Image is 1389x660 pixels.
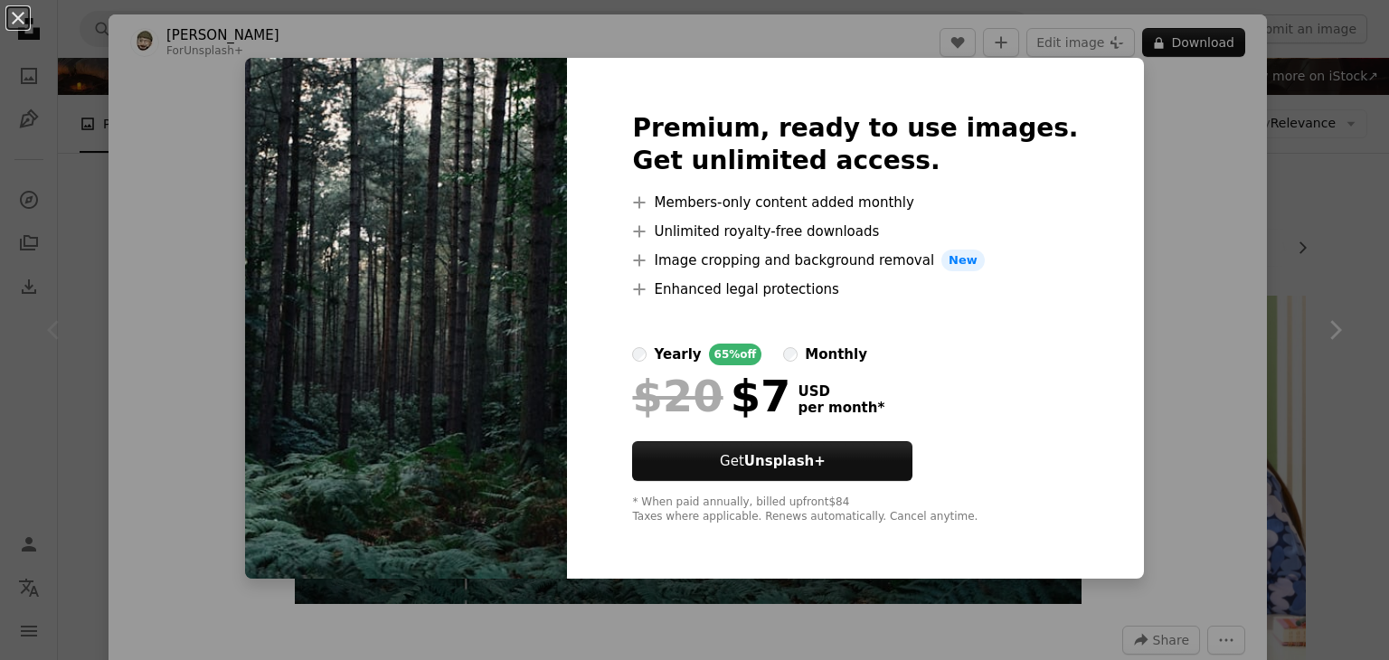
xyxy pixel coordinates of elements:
[798,400,884,416] span: per month *
[632,278,1078,300] li: Enhanced legal protections
[709,344,762,365] div: 65% off
[245,58,567,579] img: premium_photo-1666902065441-dc3be5a05928
[632,250,1078,271] li: Image cropping and background removal
[744,453,826,469] strong: Unsplash+
[632,221,1078,242] li: Unlimited royalty-free downloads
[632,192,1078,213] li: Members-only content added monthly
[632,372,790,420] div: $7
[632,495,1078,524] div: * When paid annually, billed upfront $84 Taxes where applicable. Renews automatically. Cancel any...
[632,441,912,481] button: GetUnsplash+
[941,250,985,271] span: New
[798,383,884,400] span: USD
[632,112,1078,177] h2: Premium, ready to use images. Get unlimited access.
[805,344,867,365] div: monthly
[632,347,647,362] input: yearly65%off
[783,347,798,362] input: monthly
[654,344,701,365] div: yearly
[632,372,723,420] span: $20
